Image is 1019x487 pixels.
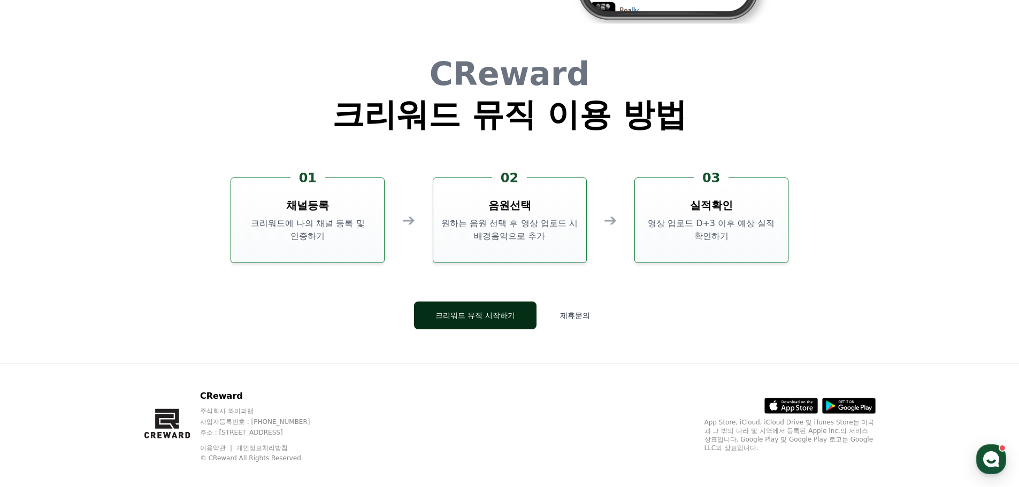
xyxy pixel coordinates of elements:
span: 대화 [98,355,111,364]
span: 홈 [34,355,40,364]
p: 원하는 음원 선택 후 영상 업로드 시 배경음악으로 추가 [438,217,582,243]
h3: 채널등록 [286,198,329,213]
a: 홈 [3,339,71,366]
div: 02 [492,169,527,187]
a: 개인정보처리방침 [236,444,288,452]
p: CReward [200,390,331,403]
h1: CReward [332,58,687,90]
h1: 크리워드 뮤직 이용 방법 [332,98,687,130]
div: 01 [290,169,325,187]
p: 주소 : [STREET_ADDRESS] [200,428,331,437]
div: 03 [694,169,729,187]
a: 대화 [71,339,138,366]
p: © CReward All Rights Reserved. [200,454,331,462]
button: 제휴문의 [545,302,605,329]
h3: 음원선택 [488,198,531,213]
p: 사업자등록번호 : [PHONE_NUMBER] [200,418,331,426]
p: App Store, iCloud, iCloud Drive 및 iTunes Store는 미국과 그 밖의 나라 및 지역에서 등록된 Apple Inc.의 서비스 상표입니다. Goo... [704,418,876,452]
span: 설정 [165,355,178,364]
p: 영상 업로드 D+3 이후 예상 실적 확인하기 [639,217,784,243]
h3: 실적확인 [690,198,733,213]
p: 주식회사 와이피랩 [200,407,331,415]
button: 크리워드 뮤직 시작하기 [414,302,537,329]
div: ➔ [402,211,415,230]
p: 크리워드에 나의 채널 등록 및 인증하기 [235,217,380,243]
a: 이용약관 [200,444,234,452]
a: 설정 [138,339,205,366]
div: ➔ [604,211,617,230]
